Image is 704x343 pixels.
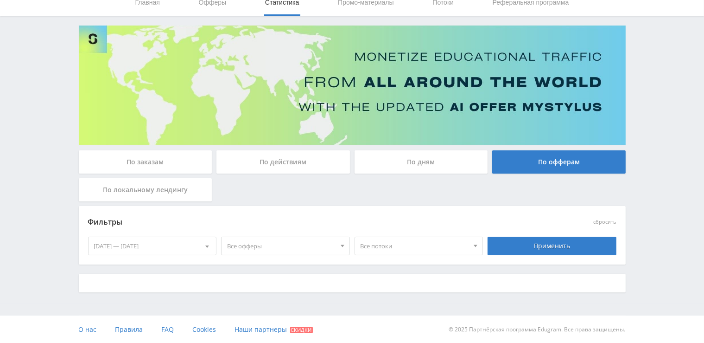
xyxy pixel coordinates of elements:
[79,150,212,174] div: По заказам
[594,219,616,225] button: сбросить
[492,150,626,174] div: По офферам
[193,325,216,334] span: Cookies
[79,325,97,334] span: О нас
[488,237,616,255] div: Применить
[162,325,174,334] span: FAQ
[355,150,488,174] div: По дням
[361,237,469,255] span: Все потоки
[227,237,336,255] span: Все офферы
[216,150,350,174] div: По действиям
[115,325,143,334] span: Правила
[79,26,626,145] img: Banner
[235,325,287,334] span: Наши партнеры
[79,178,212,201] div: По локальному лендингу
[88,215,483,229] div: Фильтры
[290,327,313,333] span: Скидки
[89,237,216,255] div: [DATE] — [DATE]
